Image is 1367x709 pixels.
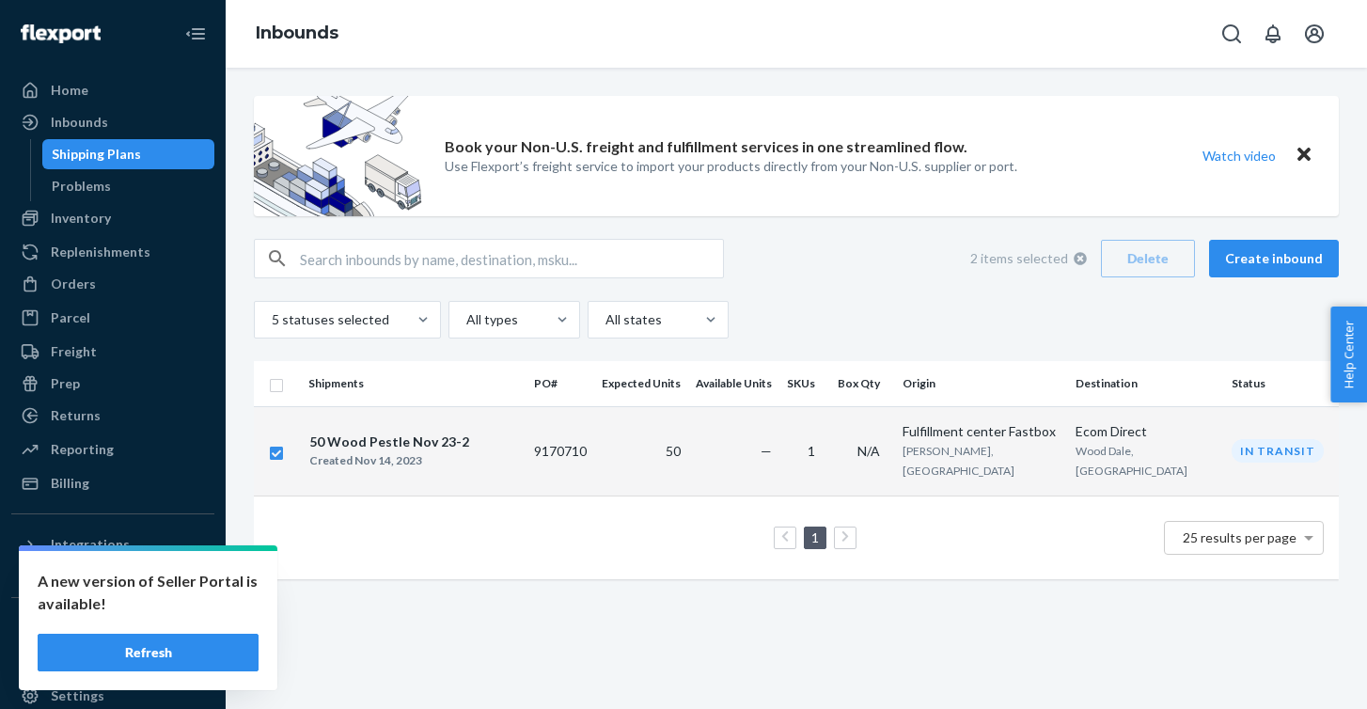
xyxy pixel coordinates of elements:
th: Expected Units [594,361,688,406]
div: 50 Wood Pestle Nov 23-2 [309,433,469,451]
button: Help Center [1330,307,1367,402]
a: Freight [11,337,214,367]
button: Close [1292,142,1316,169]
p: Use Flexport’s freight service to import your products directly from your Non-U.S. supplier or port. [445,157,1017,176]
span: Wood Dale, [GEOGRAPHIC_DATA] [1076,444,1187,478]
div: Shipping Plans [52,145,141,164]
button: Open notifications [1254,15,1292,53]
a: Inventory [11,203,214,233]
button: Close Navigation [177,15,214,53]
div: Inbounds [51,113,108,132]
span: — [761,443,772,459]
button: Watch video [1190,142,1288,169]
p: A new version of Seller Portal is available! [38,570,259,615]
th: Origin [895,361,1068,406]
div: In transit [1232,439,1324,463]
div: Billing [51,474,89,493]
div: Integrations [51,535,130,554]
a: Page 1 is your current page [808,529,823,545]
div: Replenishments [51,243,150,261]
a: Returns [11,401,214,431]
th: Status [1224,361,1339,406]
span: 1 [808,443,815,459]
div: Home [51,81,88,100]
div: 2 items selected [970,240,1087,277]
div: Ecom Direct [1076,422,1217,441]
div: Inventory [51,209,111,228]
ol: breadcrumbs [241,7,354,61]
div: Problems [52,177,111,196]
a: Problems [42,171,215,201]
div: Returns [51,406,101,425]
a: Reporting [11,434,214,465]
button: Delete [1101,240,1195,277]
a: Inbounds [11,107,214,137]
button: Create inbound [1209,240,1339,277]
a: Home [11,75,214,105]
a: Add Integration [11,567,214,590]
input: All types [464,310,466,329]
a: Prep [11,369,214,399]
th: Shipments [301,361,526,406]
a: Orders [11,269,214,299]
div: Reporting [51,440,114,459]
div: Freight [51,342,97,361]
div: Orders [51,275,96,293]
button: Open account menu [1296,15,1333,53]
input: Search inbounds by name, destination, msku... [300,240,723,277]
a: Shipping Plans [42,139,215,169]
th: SKUs [779,361,830,406]
a: Add Fast Tag [11,651,214,673]
th: Destination [1068,361,1224,406]
div: Settings [51,686,104,705]
th: PO# [526,361,594,406]
div: Fulfillment center Fastbox [903,422,1061,441]
span: 50 [666,443,681,459]
span: 25 results per page [1183,529,1296,545]
a: Parcel [11,303,214,333]
a: Billing [11,468,214,498]
button: Fast Tags [11,613,214,643]
button: Refresh [38,634,259,671]
a: Replenishments [11,237,214,267]
span: [PERSON_NAME], [GEOGRAPHIC_DATA] [903,444,1014,478]
th: Box Qty [830,361,895,406]
div: Prep [51,374,80,393]
div: Parcel [51,308,90,327]
img: Flexport logo [21,24,101,43]
td: 9170710 [526,406,594,496]
div: Delete [1117,249,1179,268]
input: 5 statuses selected [270,310,272,329]
p: Book your Non-U.S. freight and fulfillment services in one streamlined flow. [445,136,967,158]
button: Open Search Box [1213,15,1250,53]
span: N/A [857,443,880,459]
a: Inbounds [256,23,338,43]
div: Created Nov 14, 2023 [309,451,469,470]
input: All states [604,310,605,329]
th: Available Units [688,361,779,406]
button: Integrations [11,529,214,559]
